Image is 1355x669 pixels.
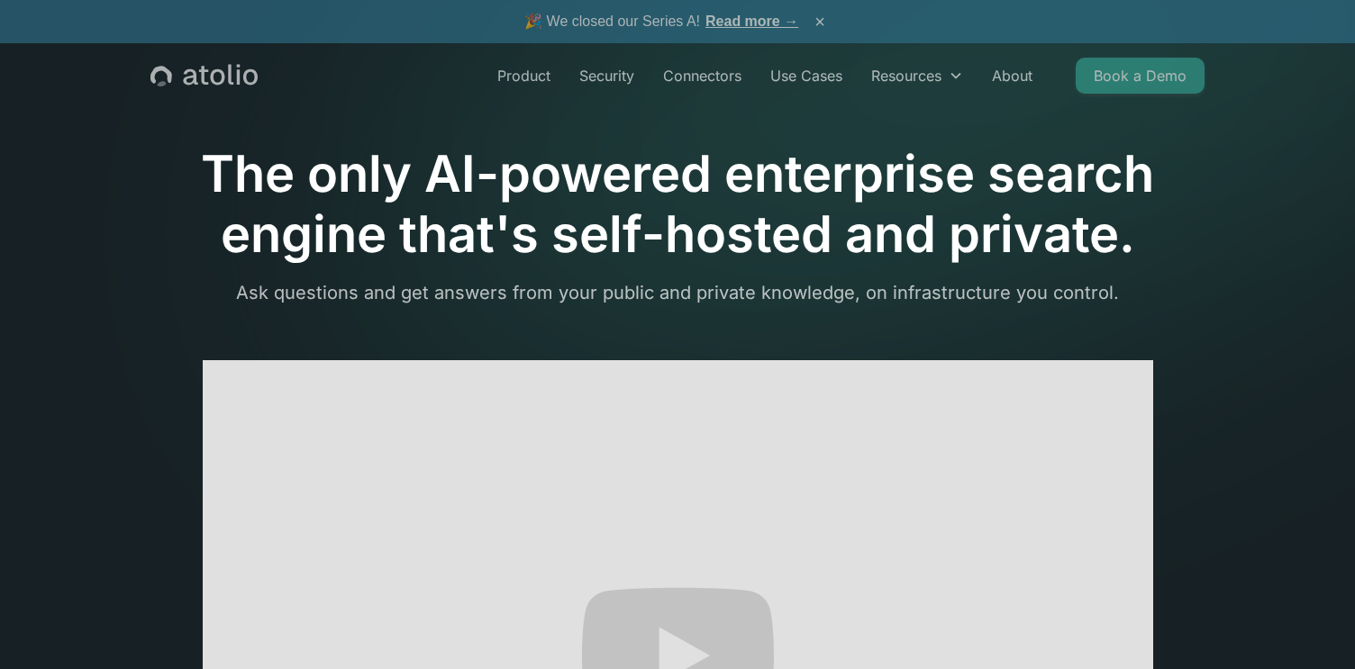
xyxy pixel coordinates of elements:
a: Book a Demo [1076,58,1205,94]
div: Resources [857,58,978,94]
h1: The only AI-powered enterprise search engine that's self-hosted and private. [150,144,1205,265]
p: Ask questions and get answers from your public and private knowledge, on infrastructure you control. [150,279,1205,306]
a: About [978,58,1047,94]
div: Resources [871,65,941,86]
